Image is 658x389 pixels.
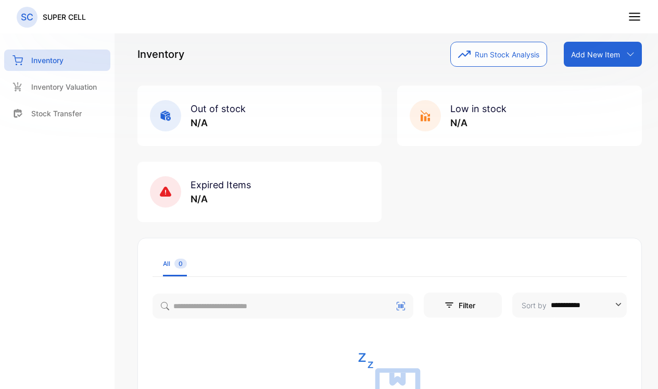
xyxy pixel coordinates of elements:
[174,259,187,269] span: 0
[137,46,184,62] p: Inventory
[571,49,620,60] p: Add New Item
[191,192,251,206] p: N/A
[191,179,251,190] span: Expired Items
[191,103,246,114] span: Out of stock
[21,10,33,24] p: SC
[43,11,86,22] p: SUPER CELL
[163,259,187,269] div: All
[31,55,64,66] p: Inventory
[4,103,110,124] a: Stock Transfer
[450,103,507,114] span: Low in stock
[450,42,547,67] button: Run Stock Analysis
[450,116,507,130] p: N/A
[522,300,547,311] p: Sort by
[4,50,110,71] a: Inventory
[191,116,246,130] p: N/A
[4,76,110,98] a: Inventory Valuation
[31,81,97,92] p: Inventory Valuation
[512,293,627,318] button: Sort by
[31,108,82,119] p: Stock Transfer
